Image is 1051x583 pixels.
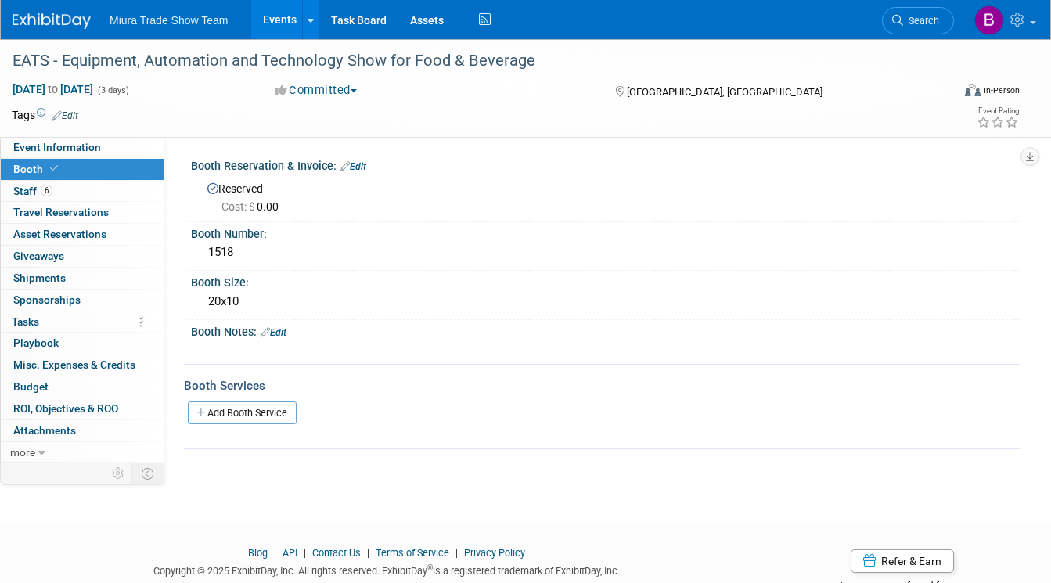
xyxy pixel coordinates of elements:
span: 6 [41,185,52,196]
a: Edit [52,110,78,121]
a: Privacy Policy [464,547,525,559]
a: Travel Reservations [1,202,164,223]
a: Giveaways [1,246,164,267]
span: Staff [13,185,52,197]
span: Travel Reservations [13,206,109,218]
div: Booth Size: [191,271,1020,290]
a: Staff6 [1,181,164,202]
a: Refer & Earn [851,549,954,573]
a: Misc. Expenses & Credits [1,354,164,376]
a: Budget [1,376,164,398]
a: Terms of Service [376,547,449,559]
a: more [1,442,164,463]
div: Booth Notes: [191,320,1020,340]
div: Booth Reservation & Invoice: [191,154,1020,175]
span: Booth [13,163,61,175]
a: Playbook [1,333,164,354]
a: Search [882,7,954,34]
span: Miura Trade Show Team [110,14,228,27]
div: Event Format [871,81,1020,105]
span: Event Information [13,141,101,153]
div: EATS - Equipment, Automation and Technology Show for Food & Beverage [7,47,934,75]
span: Shipments [13,272,66,284]
td: Tags [12,107,78,123]
span: Misc. Expenses & Credits [13,358,135,371]
span: more [10,446,35,459]
span: to [45,83,60,95]
span: ROI, Objectives & ROO [13,402,118,415]
div: Booth Number: [191,222,1020,242]
a: ROI, Objectives & ROO [1,398,164,419]
div: Booth Services [184,377,1020,394]
span: [DATE] [DATE] [12,82,94,96]
a: Sponsorships [1,290,164,311]
div: In-Person [983,85,1020,96]
div: Event Rating [977,107,1019,115]
td: Toggle Event Tabs [132,463,164,484]
span: Cost: $ [221,200,257,213]
span: | [300,547,310,559]
td: Personalize Event Tab Strip [105,463,132,484]
a: Tasks [1,311,164,333]
sup: ® [427,563,433,572]
span: Sponsorships [13,293,81,306]
span: (3 days) [96,85,129,95]
span: Attachments [13,424,76,437]
img: Format-Inperson.png [965,84,981,96]
span: | [363,547,373,559]
a: Add Booth Service [188,401,297,424]
button: Committed [270,82,363,99]
span: Giveaways [13,250,64,262]
i: Booth reservation complete [50,164,58,173]
span: Tasks [12,315,39,328]
span: Playbook [13,336,59,349]
a: Blog [248,547,268,559]
span: [GEOGRAPHIC_DATA], [GEOGRAPHIC_DATA] [627,86,822,98]
span: Search [903,15,939,27]
a: Contact Us [312,547,361,559]
a: Edit [261,327,286,338]
img: Brittany Jordan [974,5,1004,35]
span: 0.00 [221,200,285,213]
span: | [270,547,280,559]
span: | [452,547,462,559]
div: Reserved [203,177,1008,214]
a: Booth [1,159,164,180]
div: 20x10 [203,290,1008,314]
a: Edit [340,161,366,172]
a: Asset Reservations [1,224,164,245]
span: Budget [13,380,49,393]
div: 1518 [203,240,1008,265]
a: Attachments [1,420,164,441]
img: ExhibitDay [13,13,91,29]
span: Asset Reservations [13,228,106,240]
a: Event Information [1,137,164,158]
a: Shipments [1,268,164,289]
a: API [283,547,297,559]
div: Copyright © 2025 ExhibitDay, Inc. All rights reserved. ExhibitDay is a registered trademark of Ex... [12,560,762,578]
